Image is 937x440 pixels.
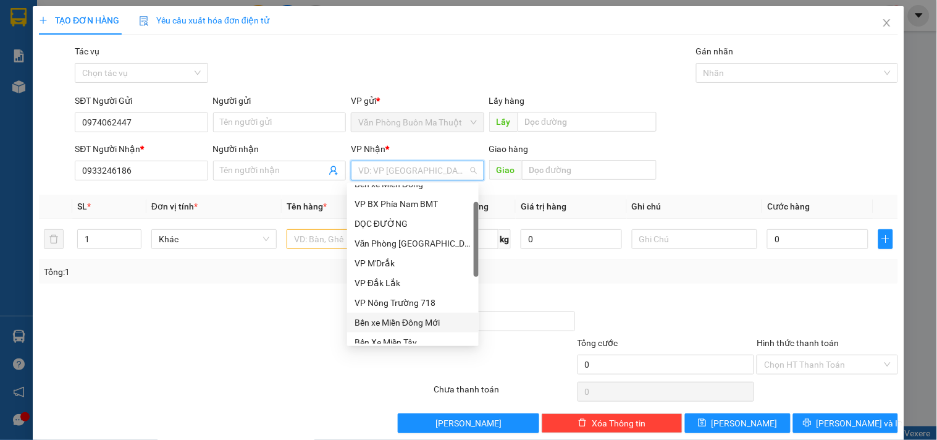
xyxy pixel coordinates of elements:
[685,413,790,433] button: save[PERSON_NAME]
[793,413,898,433] button: printer[PERSON_NAME] và In
[355,336,471,349] div: Bến Xe Miền Tây
[44,265,363,279] div: Tổng: 1
[489,112,518,132] span: Lấy
[355,276,471,290] div: VP Đắk Lắk
[542,413,683,433] button: deleteXóa Thông tin
[489,96,525,106] span: Lấy hàng
[632,229,757,249] input: Ghi Chú
[347,234,479,253] div: Văn Phòng Tân Phú
[347,273,479,293] div: VP Đắk Lắk
[347,293,479,313] div: VP Nông Trường 718
[698,418,707,428] span: save
[355,197,471,211] div: VP BX Phía Nam BMT
[757,338,839,348] label: Hình thức thanh toán
[39,15,119,25] span: TẠO ĐƠN HÀNG
[151,201,198,211] span: Đơn vị tính
[355,296,471,310] div: VP Nông Trường 718
[879,234,893,244] span: plus
[803,418,812,428] span: printer
[518,112,657,132] input: Dọc đường
[521,201,566,211] span: Giá trị hàng
[213,94,346,108] div: Người gửi
[498,229,511,249] span: kg
[627,195,762,219] th: Ghi chú
[489,144,529,154] span: Giao hàng
[870,6,904,41] button: Close
[435,417,502,430] span: [PERSON_NAME]
[355,217,471,231] div: DỌC ĐƯỜNG
[159,230,269,248] span: Khác
[522,160,657,180] input: Dọc đường
[817,417,903,430] span: [PERSON_NAME] và In
[44,229,64,249] button: delete
[592,417,645,430] span: Xóa Thông tin
[287,201,327,211] span: Tên hàng
[347,332,479,352] div: Bến Xe Miền Tây
[355,316,471,329] div: Bến xe Miền Đông Mới
[882,18,892,28] span: close
[712,417,778,430] span: [PERSON_NAME]
[75,142,208,156] div: SĐT Người Nhận
[347,194,479,214] div: VP BX Phía Nam BMT
[347,253,479,273] div: VP M'Drắk
[878,229,893,249] button: plus
[75,46,99,56] label: Tác vụ
[767,201,810,211] span: Cước hàng
[351,144,385,154] span: VP Nhận
[347,214,479,234] div: DỌC ĐƯỜNG
[432,383,576,404] div: Chưa thanh toán
[489,160,522,180] span: Giao
[287,229,412,249] input: VD: Bàn, Ghế
[347,313,479,332] div: Bến xe Miền Đông Mới
[696,46,734,56] label: Gán nhãn
[75,94,208,108] div: SĐT Người Gửi
[329,166,338,176] span: user-add
[521,229,622,249] input: 0
[578,418,587,428] span: delete
[139,15,269,25] span: Yêu cầu xuất hóa đơn điện tử
[358,113,476,132] span: Văn Phòng Buôn Ma Thuột
[213,142,346,156] div: Người nhận
[355,237,471,250] div: Văn Phòng [GEOGRAPHIC_DATA]
[139,16,149,26] img: icon
[39,16,48,25] span: plus
[77,201,87,211] span: SL
[355,256,471,270] div: VP M'Drắk
[398,413,539,433] button: [PERSON_NAME]
[351,94,484,108] div: VP gửi
[578,338,618,348] span: Tổng cước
